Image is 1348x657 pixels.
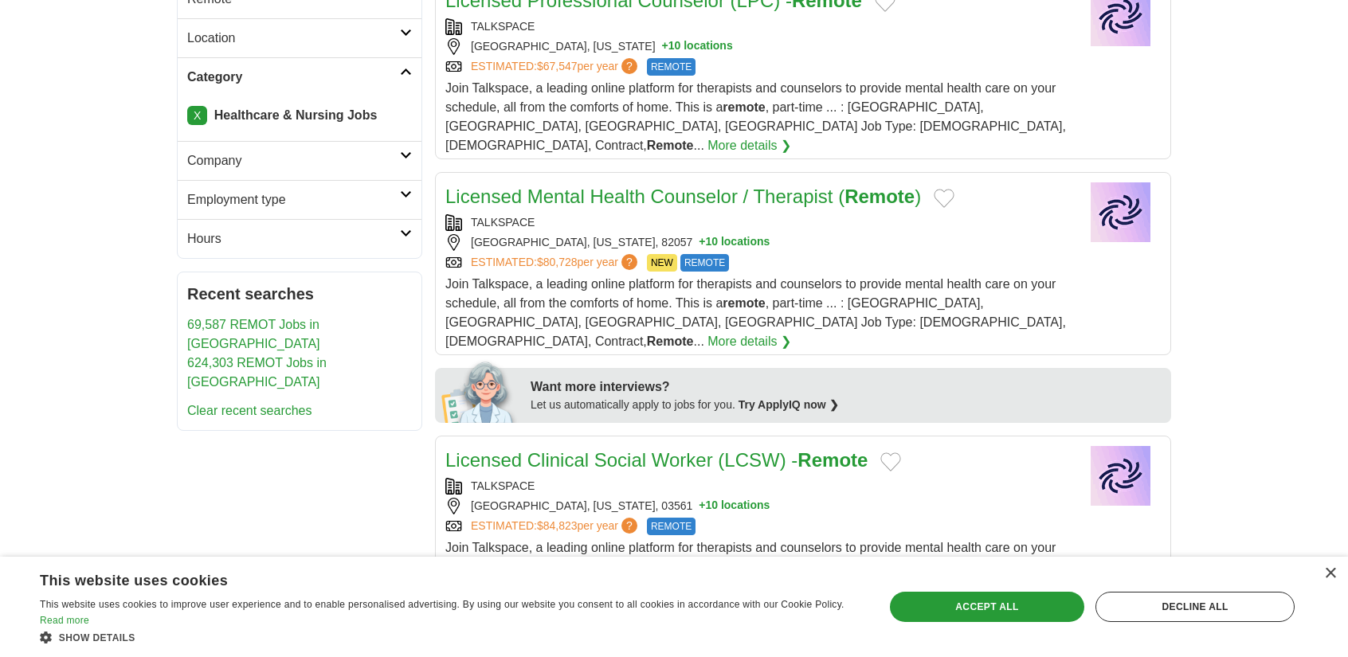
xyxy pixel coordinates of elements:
div: [GEOGRAPHIC_DATA], [US_STATE], 82057 [445,234,1068,251]
a: More details ❯ [707,332,791,351]
div: Close [1324,568,1336,580]
span: This website uses cookies to improve user experience and to enable personalised advertising. By u... [40,599,844,610]
img: Company logo [1081,446,1161,506]
button: Add to favorite jobs [880,452,901,471]
span: NEW [647,254,677,272]
strong: remote [723,100,765,114]
a: Company [178,141,421,180]
strong: Remote [647,139,694,152]
h2: Employment type [187,190,400,209]
div: [GEOGRAPHIC_DATA], [US_STATE], 03561 [445,498,1068,514]
span: Join Talkspace, a leading online platform for therapists and counselors to provide mental health ... [445,277,1066,348]
span: REMOTE [680,254,729,272]
span: REMOTE [647,518,696,535]
span: ? [621,254,637,270]
div: TALKSPACE [445,478,1068,495]
img: apply-iq-scientist.png [441,359,519,423]
a: ESTIMATED:$84,823per year? [471,518,641,535]
strong: Remote [647,334,694,348]
a: Clear recent searches [187,404,312,417]
button: Add to favorite jobs [934,189,954,208]
a: ESTIMATED:$67,547per year? [471,58,641,76]
strong: remote [723,296,765,310]
a: Read more, opens a new window [40,615,89,626]
span: ? [621,518,637,534]
span: + [699,498,705,514]
div: Decline all [1095,592,1295,622]
span: ? [621,58,637,74]
span: + [662,38,668,55]
div: TALKSPACE [445,214,1068,231]
div: [GEOGRAPHIC_DATA], [US_STATE] [445,38,1068,55]
button: +10 locations [662,38,733,55]
h2: Location [187,29,400,48]
h2: Hours [187,229,400,248]
div: Let us automatically apply to jobs for you. [531,397,1162,413]
div: TALKSPACE [445,18,1068,35]
a: More details ❯ [707,136,791,155]
button: +10 locations [699,234,770,251]
strong: Healthcare & Nursing Jobs [214,108,378,122]
a: Employment type [178,180,421,219]
a: Location [178,18,421,57]
div: Accept all [890,592,1084,622]
span: Join Talkspace, a leading online platform for therapists and counselors to provide mental health ... [445,541,1066,612]
a: Licensed Mental Health Counselor / Therapist (Remote) [445,186,921,207]
span: $80,728 [537,256,578,268]
h2: Company [187,151,400,170]
h2: Recent searches [187,282,412,306]
a: X [187,106,207,125]
img: Company logo [1081,182,1161,242]
a: Category [178,57,421,96]
a: 69,587 REMOT Jobs in [GEOGRAPHIC_DATA] [187,318,320,350]
a: Try ApplyIQ now ❯ [739,398,839,411]
div: Show details [40,629,859,645]
div: This website uses cookies [40,566,819,590]
a: ESTIMATED:$80,728per year? [471,254,641,272]
span: $84,823 [537,519,578,532]
a: 624,303 REMOT Jobs in [GEOGRAPHIC_DATA] [187,356,327,389]
strong: Remote [797,449,868,471]
a: Licensed Clinical Social Worker (LCSW) -Remote [445,449,868,471]
button: +10 locations [699,498,770,514]
a: Hours [178,219,421,258]
strong: Remote [844,186,915,207]
span: Join Talkspace, a leading online platform for therapists and counselors to provide mental health ... [445,81,1066,152]
span: + [699,234,705,251]
span: Show details [59,632,135,643]
span: $67,547 [537,60,578,72]
div: Want more interviews? [531,377,1162,397]
h2: Category [187,68,400,87]
span: REMOTE [647,58,696,76]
